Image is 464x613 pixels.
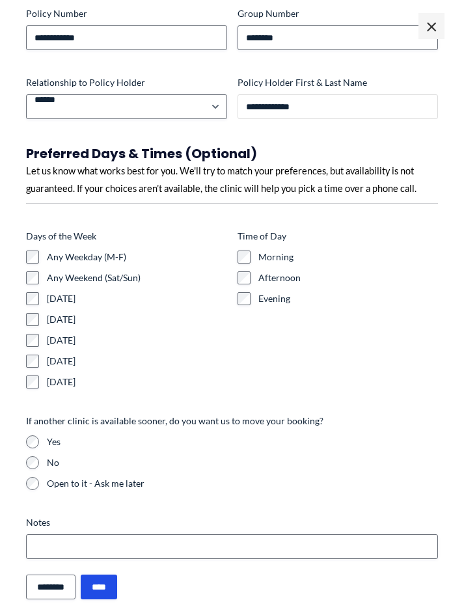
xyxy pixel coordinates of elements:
[258,251,439,264] label: Morning
[47,292,227,305] label: [DATE]
[26,145,438,162] h3: Preferred Days & Times (Optional)
[26,162,438,197] div: Let us know what works best for you. We'll try to match your preferences, but availability is not...
[26,76,227,89] label: Relationship to Policy Holder
[26,516,438,529] label: Notes
[238,230,286,243] legend: Time of Day
[258,292,439,305] label: Evening
[418,13,444,39] span: ×
[47,334,227,347] label: [DATE]
[238,7,439,20] label: Group Number
[238,76,439,89] label: Policy Holder First & Last Name
[26,415,323,428] legend: If another clinic is available sooner, do you want us to move your booking?
[47,251,227,264] label: Any Weekday (M-F)
[47,313,227,326] label: [DATE]
[47,456,438,469] label: No
[47,435,438,448] label: Yes
[47,355,227,368] label: [DATE]
[26,230,96,243] legend: Days of the Week
[47,271,227,284] label: Any Weekend (Sat/Sun)
[47,375,227,388] label: [DATE]
[26,7,227,20] label: Policy Number
[47,477,438,490] label: Open to it - Ask me later
[258,271,439,284] label: Afternoon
